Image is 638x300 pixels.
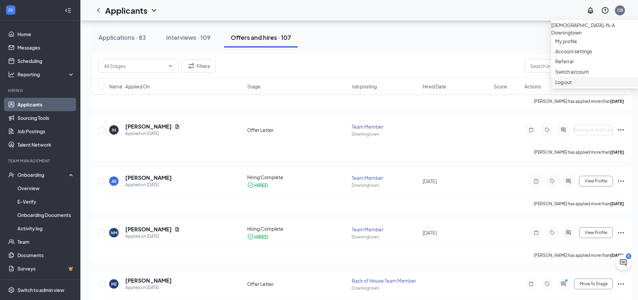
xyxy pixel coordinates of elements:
a: Messages [17,41,75,54]
svg: Tag [543,281,551,287]
a: Documents [17,248,75,262]
button: View Profile [579,227,613,238]
svg: Document [174,124,180,129]
a: Scheduling [17,54,75,68]
div: Interviews · 109 [166,33,211,42]
a: Overview [17,181,75,195]
div: Downingtown [352,234,419,240]
button: Move To Stage [574,279,613,289]
input: All Stages [104,62,165,70]
div: HIRED [254,182,268,189]
span: Waiting on Applicant [573,128,614,132]
div: Offers and hires · 107 [231,33,291,42]
svg: ActiveChat [559,127,567,133]
svg: CheckmarkCircle [247,182,254,189]
span: Hired Date [423,83,446,90]
span: View Profile [585,179,607,183]
b: [DATE] [610,150,624,155]
svg: Note [532,230,540,235]
b: [DATE] [610,253,624,258]
div: Offer Letter [247,281,348,287]
svg: ActiveChat [559,281,567,287]
div: Team Member [352,226,419,233]
div: Applied on [DATE] [125,233,180,240]
svg: Settings [8,287,15,293]
p: [PERSON_NAME] has applied more than . [534,98,625,104]
span: Stage [247,83,261,90]
svg: Ellipses [617,280,625,288]
svg: ChatActive [619,258,627,267]
div: CB [617,7,623,13]
a: Sourcing Tools [17,111,75,125]
h5: [PERSON_NAME] [125,277,172,284]
button: Waiting on Applicant [574,125,613,135]
span: [DATE] [423,178,437,184]
b: [DATE] [610,201,624,206]
div: Switch to admin view [17,287,64,293]
svg: QuestionInfo [601,6,609,14]
a: Team [17,235,75,248]
p: [PERSON_NAME] has applied more than . [534,201,625,207]
div: AE [112,178,117,184]
svg: Ellipses [617,229,625,237]
span: [DATE] [423,230,437,236]
div: Hiring [8,88,73,93]
div: Team Member [352,174,419,181]
svg: Ellipses [617,177,625,185]
div: Back of House Team Member [352,277,419,284]
svg: CheckmarkCircle [247,233,254,240]
div: JH [112,127,116,133]
svg: WorkstreamLogo [7,7,14,13]
div: Hiring Complete [247,225,348,232]
svg: Tag [548,230,556,235]
h1: Applicants [105,5,147,16]
button: View Profile [579,176,613,186]
div: Hiring Complete [247,174,348,180]
div: Applied on [DATE] [125,181,172,188]
a: Talent Network [17,138,75,151]
div: Team Management [8,158,73,164]
div: Downingtown [352,182,419,188]
p: [PERSON_NAME] has applied more than . [534,252,625,258]
span: Actions [524,83,541,90]
h5: [PERSON_NAME] [125,226,172,233]
div: Applied on [DATE] [125,130,180,137]
svg: Analysis [8,71,15,78]
div: Team Member [352,123,419,130]
svg: ChevronDown [150,6,158,14]
div: Downingtown [352,131,419,137]
span: Score [494,83,507,90]
svg: Tag [543,127,551,133]
svg: MagnifyingGlass [614,63,619,69]
svg: Document [174,227,180,232]
svg: ActiveChat [564,178,572,184]
a: Activity log [17,222,75,235]
svg: Notifications [586,6,594,14]
span: View Profile [585,230,607,235]
div: Offer Letter [247,127,348,133]
svg: Tag [548,178,556,184]
a: E-Verify [17,195,75,208]
div: HIRED [254,233,268,240]
div: Applied on [DATE] [125,284,172,291]
svg: Note [527,281,535,287]
a: Job Postings [17,125,75,138]
svg: PrimaryDot [563,279,571,284]
a: Home [17,27,75,41]
a: SurveysCrown [17,262,75,275]
svg: Note [532,178,540,184]
p: [PERSON_NAME] has applied more than . [534,149,625,155]
svg: ChevronDown [168,63,173,69]
input: Search in offers and hires [524,59,625,73]
div: Reporting [17,71,75,78]
button: ChatActive [615,254,631,271]
a: Onboarding Documents [17,208,75,222]
svg: Filter [187,62,195,70]
svg: ChevronLeft [94,6,102,14]
div: Applications · 83 [98,33,146,42]
span: Job posting [352,83,377,90]
svg: Note [527,127,535,133]
div: MZ [111,281,117,287]
a: Applicants [17,98,75,111]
